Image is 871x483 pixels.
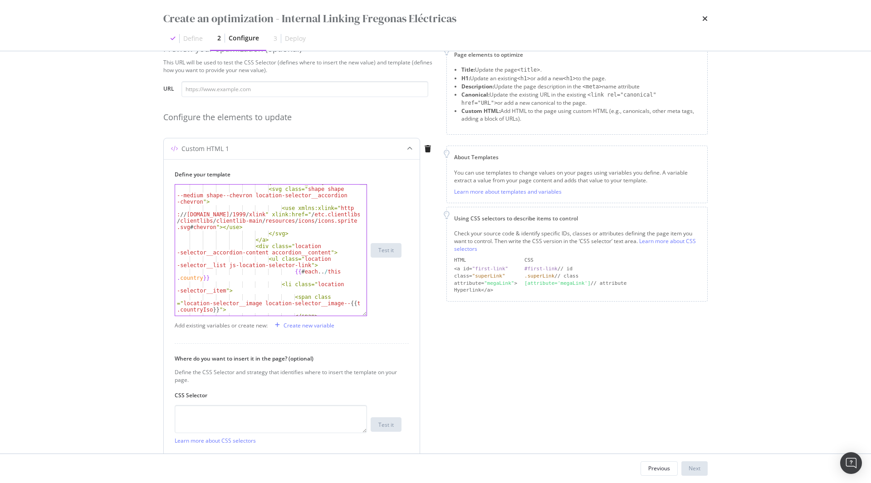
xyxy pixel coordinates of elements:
label: CSS Selector [175,391,401,399]
div: 2 [217,34,221,43]
span: <link rel="canonical" href="URL"> [461,92,656,106]
div: // attribute [524,280,700,287]
span: <h1> [517,75,530,82]
button: Test it [371,417,401,432]
div: times [702,11,708,26]
label: Where do you want to insert it in the page? (optional) [175,355,401,362]
div: About Templates [454,153,700,161]
li: Update an existing or add a new to the page. [461,74,700,83]
li: Update the existing URL in the existing or add a new canonical to the page. [461,91,700,107]
span: <meta> [582,83,602,90]
div: Custom HTML 1 [181,144,229,153]
div: Define the CSS Selector and strategy that identifies where to insert the template on your page. [175,368,401,384]
div: You can use templates to change values on your pages using variables you define. A variable extra... [454,169,700,184]
label: Define your template [175,171,401,178]
div: #first-link [524,266,558,272]
input: https://www.example.com [181,81,428,97]
div: Open Intercom Messenger [840,452,862,474]
div: Hyperlink</a> [454,287,517,294]
div: attribute= > [454,280,517,287]
div: Define [183,34,203,43]
strong: Description: [461,83,494,90]
li: Update the page . [461,66,700,74]
div: Deploy [285,34,306,43]
strong: Title: [461,66,475,73]
div: 3 [274,34,277,43]
div: "superLink" [472,273,505,279]
div: Add existing variables or create new: [175,322,268,329]
div: class= [454,273,517,280]
div: // class [524,273,700,280]
div: CSS [524,257,700,264]
div: [attribute='megaLink'] [524,280,591,286]
div: HTML [454,257,517,264]
div: Using CSS selectors to describe items to control [454,215,700,222]
div: // id [524,265,700,273]
button: Next [681,461,708,476]
div: Next [689,464,700,472]
button: Create new variable [271,318,334,332]
strong: Canonical: [461,91,489,98]
div: Create an optimization - Internal Linking Fregonas Eléctricas [163,11,456,26]
div: "first-link" [472,266,508,272]
div: "megaLink" [484,280,514,286]
span: <title> [517,67,540,73]
div: Configure [229,34,259,43]
div: Test it [378,421,394,429]
span: <h1> [563,75,576,82]
button: Previous [641,461,678,476]
button: Test it [371,243,401,258]
label: URL [163,85,174,95]
div: Test it [378,246,394,254]
div: This URL will be used to test the CSS Selector (defines where to insert the new value) and templa... [163,59,435,74]
li: Update the page description in the name attribute [461,83,700,91]
div: Check your source code & identify specific IDs, classes or attributes defining the page item you ... [454,229,700,253]
div: Configure the elements to update [163,112,435,123]
a: Learn more about CSS selectors [454,237,696,253]
div: .superLink [524,273,554,279]
strong: Custom HTML: [461,107,500,115]
div: Page elements to optimize [454,51,700,59]
li: Add HTML to the page using custom HTML (e.g., canonicals, other meta tags, adding a block of URLs). [461,107,700,122]
a: Learn more about templates and variables [454,188,562,195]
a: Learn more about CSS selectors [175,437,256,444]
strong: H1: [461,74,470,82]
div: Previous [648,464,670,472]
label: Strategy [175,452,401,459]
div: <a id= [454,265,517,273]
div: Create new variable [284,322,334,329]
